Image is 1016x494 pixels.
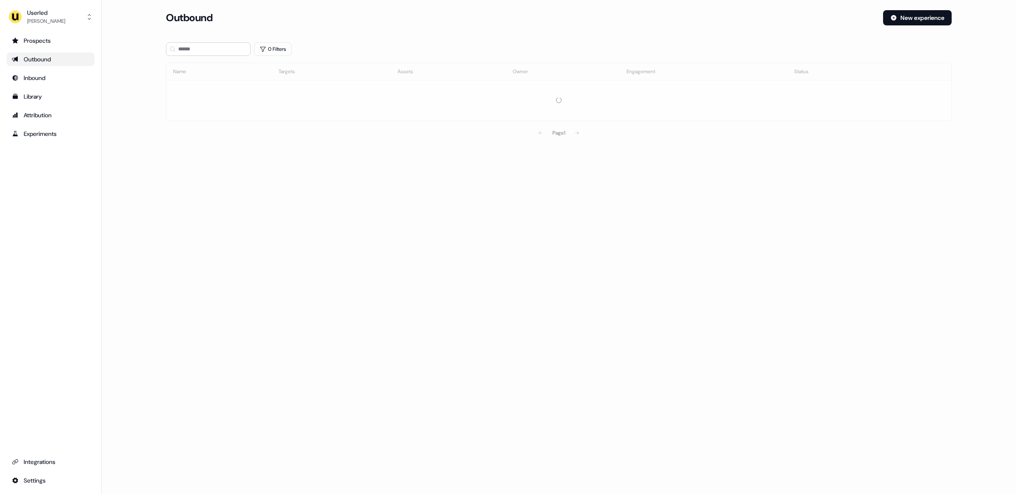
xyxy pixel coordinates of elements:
a: Go to Inbound [7,71,94,85]
div: Integrations [12,458,89,466]
button: 0 Filters [254,42,292,56]
button: Userled[PERSON_NAME] [7,7,94,27]
a: Go to outbound experience [7,52,94,66]
div: Outbound [12,55,89,63]
div: Settings [12,476,89,485]
a: Go to templates [7,90,94,103]
div: Experiments [12,130,89,138]
a: Go to attribution [7,108,94,122]
a: Go to experiments [7,127,94,141]
div: Prospects [12,36,89,45]
div: [PERSON_NAME] [27,17,65,25]
div: Attribution [12,111,89,119]
a: Go to prospects [7,34,94,47]
div: Library [12,92,89,101]
div: Userled [27,8,65,17]
button: New experience [883,10,952,25]
div: Inbound [12,74,89,82]
a: Go to integrations [7,455,94,469]
a: Go to integrations [7,474,94,487]
h3: Outbound [166,11,213,24]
